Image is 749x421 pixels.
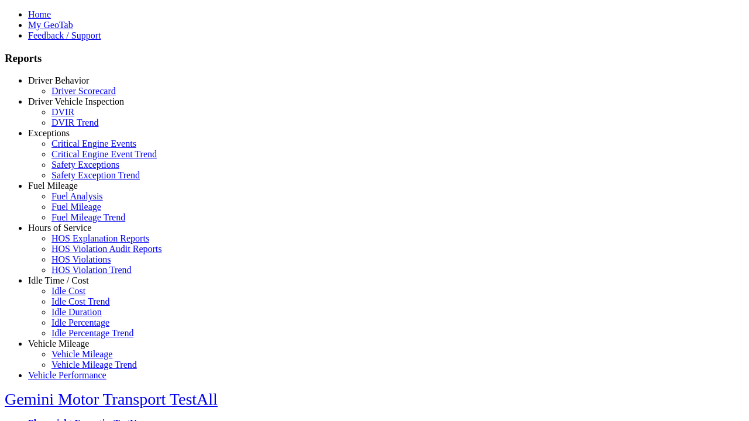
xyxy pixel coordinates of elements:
[28,128,70,138] a: Exceptions
[51,191,103,201] a: Fuel Analysis
[28,370,106,380] a: Vehicle Performance
[51,170,140,180] a: Safety Exception Trend
[51,118,98,127] a: DVIR Trend
[28,75,89,85] a: Driver Behavior
[28,9,51,19] a: Home
[51,328,133,338] a: Idle Percentage Trend
[5,390,218,408] a: Gemini Motor Transport TestAll
[28,223,91,233] a: Hours of Service
[51,265,132,275] a: HOS Violation Trend
[28,20,73,30] a: My GeoTab
[51,86,116,96] a: Driver Scorecard
[28,275,89,285] a: Idle Time / Cost
[51,107,74,117] a: DVIR
[51,349,112,359] a: Vehicle Mileage
[51,160,119,170] a: Safety Exceptions
[51,139,136,149] a: Critical Engine Events
[51,360,137,370] a: Vehicle Mileage Trend
[28,30,101,40] a: Feedback / Support
[28,181,78,191] a: Fuel Mileage
[51,318,109,327] a: Idle Percentage
[51,149,157,159] a: Critical Engine Event Trend
[51,296,110,306] a: Idle Cost Trend
[51,286,85,296] a: Idle Cost
[28,96,124,106] a: Driver Vehicle Inspection
[51,202,101,212] a: Fuel Mileage
[51,307,102,317] a: Idle Duration
[51,212,125,222] a: Fuel Mileage Trend
[51,254,111,264] a: HOS Violations
[51,233,149,243] a: HOS Explanation Reports
[51,244,162,254] a: HOS Violation Audit Reports
[28,339,89,348] a: Vehicle Mileage
[5,52,744,65] h3: Reports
